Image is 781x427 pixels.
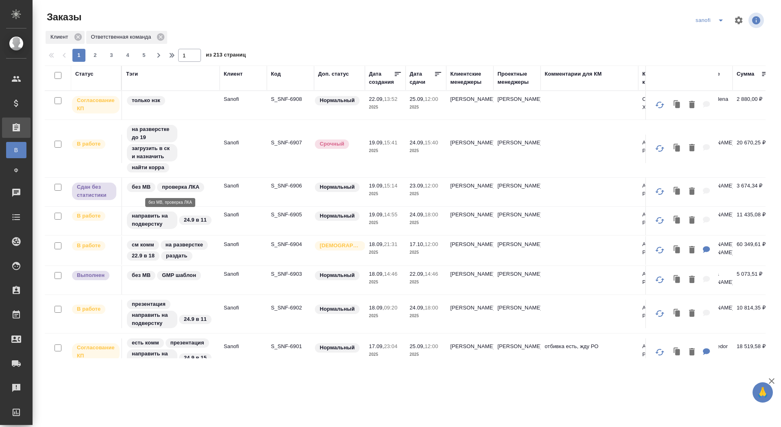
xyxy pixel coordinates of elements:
[733,300,773,328] td: 10 814,35 ₽
[224,240,263,248] p: Sanofi
[132,339,159,347] p: есть комм
[410,219,442,227] p: 2025
[91,33,154,41] p: Ответственная команда
[369,343,384,349] p: 17.09,
[369,103,401,111] p: 2025
[126,270,216,281] div: без МВ, GMP шаблон
[71,139,117,150] div: Выставляет ПМ после принятия заказа от КМа
[425,241,438,247] p: 12:00
[314,211,361,222] div: Статус по умолчанию для стандартных заказов
[50,33,71,41] p: Клиент
[126,211,216,230] div: направить на подверстку, 24.9 в 11
[670,212,685,229] button: Клонировать
[271,304,310,312] p: S_SNF-6902
[126,124,216,173] div: на разверстке до 19, загрузить в ск и назначить, найти корра
[77,242,100,250] p: В работе
[105,51,118,59] span: 3
[642,95,681,111] p: ООО "ОПЕЛЛА ХЕЛСКЕА"
[132,311,172,327] p: направить на подверстку
[314,240,361,251] div: Выставляется автоматически для первых 3 заказов нового контактного лица. Особое внимание
[737,70,754,78] div: Сумма
[410,211,425,218] p: 24.09,
[450,70,489,86] div: Клиентские менеджеры
[650,95,670,115] button: Обновить
[685,97,699,113] button: Удалить
[642,70,681,86] div: Контрагент клиента
[685,140,699,157] button: Удалить
[369,305,384,311] p: 18.09,
[132,163,164,172] p: найти корра
[224,342,263,351] p: Sanofi
[224,95,263,103] p: Sanofi
[314,95,361,106] div: Статус по умолчанию для стандартных заказов
[126,338,216,368] div: есть комм, презентация, направить на подверстку, 24.9 в 15
[369,96,384,102] p: 22.09,
[670,97,685,113] button: Клонировать
[320,271,355,279] p: Нормальный
[89,51,102,59] span: 2
[224,270,263,278] p: Sanofi
[121,51,134,59] span: 4
[410,96,425,102] p: 25.09,
[670,242,685,259] button: Клонировать
[410,70,434,86] div: Дата сдачи
[71,304,117,315] div: Выставляет ПМ после принятия заказа от КМа
[369,183,384,189] p: 19.09,
[271,139,310,147] p: S_SNF-6907
[425,211,438,218] p: 18:00
[77,96,115,113] p: Согласование КП
[384,241,397,247] p: 21:31
[685,212,699,229] button: Удалить
[369,211,384,218] p: 19.09,
[126,299,216,329] div: презентация, направить на подверстку, 24.9 в 11
[320,242,360,250] p: [DEMOGRAPHIC_DATA]
[71,270,117,281] div: Выставляет ПМ после сдачи и проведения начислений. Последний этап для ПМа
[493,236,541,265] td: [PERSON_NAME]
[121,49,134,62] button: 4
[650,304,670,323] button: Обновить
[410,271,425,277] p: 22.09,
[446,266,493,294] td: [PERSON_NAME]
[733,266,773,294] td: 5 073,51 ₽
[162,271,196,279] p: GMP шаблон
[685,242,699,259] button: Удалить
[410,241,425,247] p: 17.10,
[314,342,361,353] div: Статус по умолчанию для стандартных заказов
[369,241,384,247] p: 18.09,
[71,182,117,201] div: Выставляет ПМ, когда заказ сдан КМу, но начисления еще не проведены
[493,91,541,120] td: [PERSON_NAME]
[224,182,263,190] p: Sanofi
[446,178,493,206] td: [PERSON_NAME]
[271,70,281,78] div: Код
[10,166,22,174] span: Ф
[410,312,442,320] p: 2025
[384,271,397,277] p: 14:46
[271,95,310,103] p: S_SNF-6908
[733,236,773,265] td: 60 349,61 ₽
[77,271,105,279] p: Выполнен
[132,212,172,228] p: направить на подверстку
[748,13,766,28] span: Посмотреть информацию
[320,96,355,105] p: Нормальный
[410,248,442,257] p: 2025
[369,351,401,359] p: 2025
[224,211,263,219] p: Sanofi
[132,350,172,366] p: направить на подверстку
[410,305,425,311] p: 24.09,
[132,300,166,308] p: презентация
[126,70,138,78] div: Тэги
[733,207,773,235] td: 11 435,08 ₽
[314,304,361,315] div: Статус по умолчанию для стандартных заказов
[320,212,355,220] p: Нормальный
[384,139,397,146] p: 15:41
[86,31,168,44] div: Ответственная команда
[132,125,172,142] p: на разверстке до 19
[642,240,681,257] p: АО "Санофи Россия"
[45,11,81,24] span: Заказы
[71,211,117,222] div: Выставляет ПМ после принятия заказа от КМа
[410,351,442,359] p: 2025
[642,139,681,155] p: АО "Санофи Россия"
[77,140,100,148] p: В работе
[166,252,188,260] p: раздать
[670,140,685,157] button: Клонировать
